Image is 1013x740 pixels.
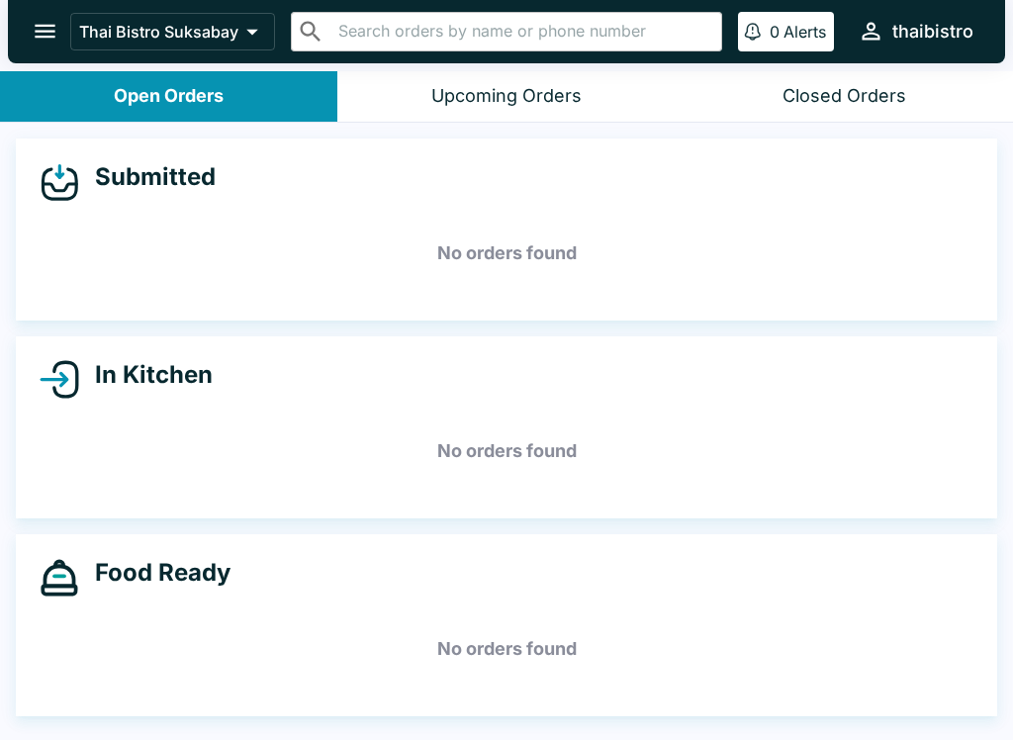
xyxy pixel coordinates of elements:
[70,13,275,50] button: Thai Bistro Suksabay
[783,22,826,42] p: Alerts
[770,22,780,42] p: 0
[20,6,70,56] button: open drawer
[332,18,713,46] input: Search orders by name or phone number
[783,85,906,108] div: Closed Orders
[40,218,973,289] h5: No orders found
[431,85,582,108] div: Upcoming Orders
[79,162,216,192] h4: Submitted
[40,613,973,685] h5: No orders found
[850,10,981,52] button: thaibistro
[79,22,238,42] p: Thai Bistro Suksabay
[892,20,973,44] div: thaibistro
[40,416,973,487] h5: No orders found
[79,558,230,588] h4: Food Ready
[79,360,213,390] h4: In Kitchen
[114,85,224,108] div: Open Orders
